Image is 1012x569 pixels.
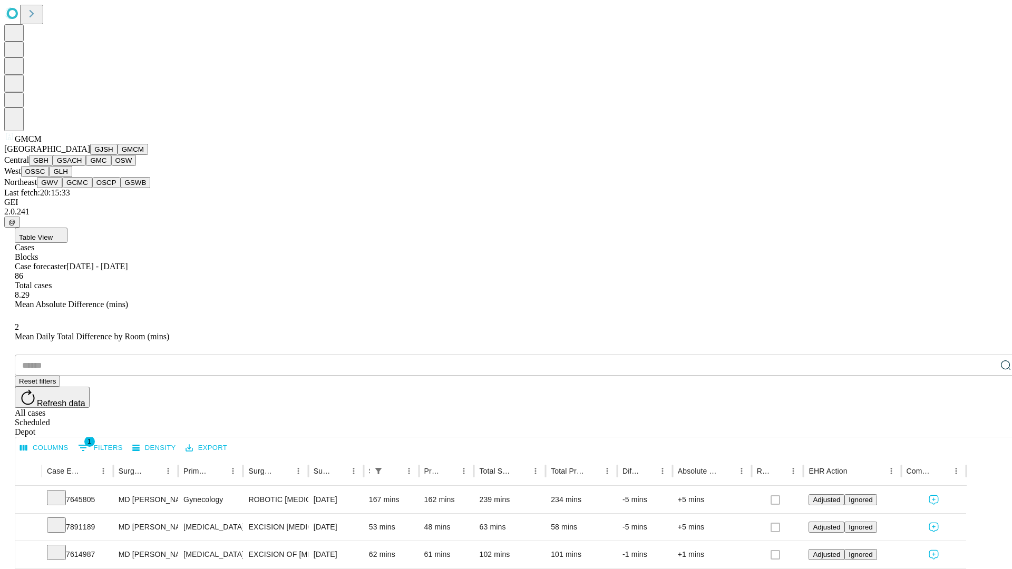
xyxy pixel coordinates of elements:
button: Adjusted [809,494,844,505]
span: Northeast [4,178,37,187]
button: GSACH [53,155,86,166]
button: Menu [734,464,749,478]
div: 1 active filter [371,464,386,478]
button: Sort [771,464,786,478]
span: GMCM [15,134,42,143]
div: Scheduled In Room Duration [369,467,370,475]
button: Menu [600,464,615,478]
button: Sort [849,464,863,478]
button: @ [4,217,20,228]
button: Sort [934,464,949,478]
span: Ignored [849,496,872,504]
div: 7891189 [47,514,108,541]
span: Ignored [849,523,872,531]
button: Sort [585,464,600,478]
div: -1 mins [622,541,667,568]
button: GSWB [121,177,151,188]
button: Ignored [844,494,877,505]
button: Ignored [844,522,877,533]
button: Sort [81,464,96,478]
button: Menu [226,464,240,478]
div: Predicted In Room Duration [424,467,441,475]
button: OSSC [21,166,50,177]
button: Sort [387,464,402,478]
button: Sort [513,464,528,478]
button: OSW [111,155,137,166]
div: EXCISION OF [MEDICAL_DATA] SIMPLE [248,541,303,568]
button: Menu [346,464,361,478]
button: Adjusted [809,522,844,533]
button: Expand [21,546,36,564]
div: +5 mins [678,514,746,541]
span: Case forecaster [15,262,66,271]
div: Total Predicted Duration [551,467,584,475]
button: Sort [146,464,161,478]
span: 1 [84,436,95,447]
button: Menu [456,464,471,478]
div: Difference [622,467,639,475]
div: Absolute Difference [678,467,718,475]
button: GBH [29,155,53,166]
button: Reset filters [15,376,60,387]
button: Menu [402,464,416,478]
div: Comments [907,467,933,475]
div: 239 mins [479,486,540,513]
span: [DATE] - [DATE] [66,262,128,271]
button: Menu [655,464,670,478]
div: 2.0.241 [4,207,1008,217]
button: GMCM [118,144,148,155]
button: Show filters [371,464,386,478]
button: Adjusted [809,549,844,560]
button: Sort [719,464,734,478]
span: 86 [15,271,23,280]
button: Expand [21,518,36,537]
div: 102 mins [479,541,540,568]
div: Surgery Date [314,467,330,475]
div: EHR Action [809,467,847,475]
div: Total Scheduled Duration [479,467,512,475]
span: @ [8,218,16,226]
div: 234 mins [551,486,612,513]
div: 167 mins [369,486,414,513]
button: Density [130,440,179,456]
span: West [4,166,21,175]
div: -5 mins [622,514,667,541]
div: 53 mins [369,514,414,541]
span: Last fetch: 20:15:33 [4,188,70,197]
div: [DATE] [314,486,358,513]
button: Select columns [17,440,71,456]
button: Menu [161,464,176,478]
button: Sort [276,464,291,478]
span: 8.29 [15,290,30,299]
button: Ignored [844,549,877,560]
button: GLH [49,166,72,177]
span: Reset filters [19,377,56,385]
button: Sort [640,464,655,478]
button: Table View [15,228,67,243]
span: Table View [19,233,53,241]
div: MD [PERSON_NAME] [PERSON_NAME] Md [119,514,173,541]
div: [MEDICAL_DATA] [183,514,238,541]
div: [DATE] [314,541,358,568]
div: 7645805 [47,486,108,513]
span: 2 [15,322,19,331]
div: 62 mins [369,541,414,568]
button: Menu [786,464,801,478]
div: [DATE] [314,514,358,541]
button: GWV [37,177,62,188]
button: Show filters [75,439,125,456]
div: Surgeon Name [119,467,145,475]
div: 61 mins [424,541,469,568]
span: [GEOGRAPHIC_DATA] [4,144,90,153]
div: +1 mins [678,541,746,568]
button: GCMC [62,177,92,188]
span: Central [4,155,29,164]
button: Menu [884,464,899,478]
div: 7614987 [47,541,108,568]
div: +5 mins [678,486,746,513]
button: Menu [291,464,306,478]
div: 48 mins [424,514,469,541]
div: ROBOTIC [MEDICAL_DATA] [MEDICAL_DATA] REMOVAL TUBES AND OVARIES FOR UTERUS 250GM OR LESS [248,486,303,513]
button: Export [183,440,230,456]
span: Mean Absolute Difference (mins) [15,300,128,309]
